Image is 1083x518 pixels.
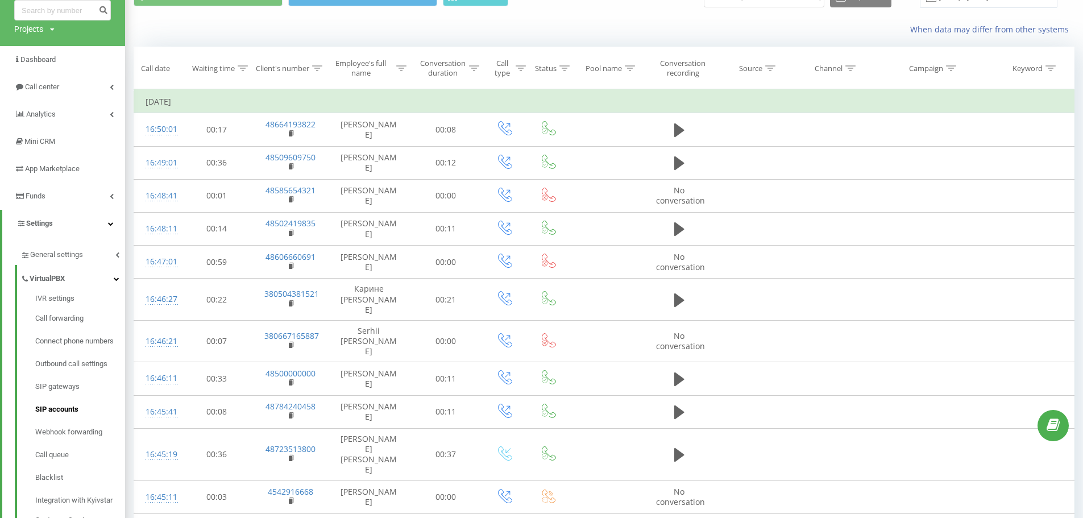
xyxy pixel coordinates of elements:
span: No conversation [656,330,705,351]
div: Status [535,64,557,73]
a: 380504381521 [264,288,319,299]
td: 00:11 [409,395,482,428]
a: Call queue [35,444,125,466]
div: 16:45:41 [146,401,169,423]
span: Blacklist [35,472,63,483]
span: Call center [25,82,59,91]
span: Call queue [35,449,69,461]
div: Employee's full name [329,59,394,78]
div: Conversation duration [420,59,466,78]
div: Projects [14,23,43,35]
a: VirtualPBX [20,265,125,289]
a: When data may differ from other systems [910,24,1074,35]
td: 00:12 [409,146,482,179]
span: Outbound call settings [35,358,107,370]
td: 00:36 [180,428,253,480]
div: Pool name [586,64,622,73]
span: No conversation [656,185,705,206]
td: 00:22 [180,279,253,321]
td: 00:59 [180,246,253,279]
div: 16:46:11 [146,367,169,389]
a: 4542916668 [268,486,313,497]
td: [DATE] [134,90,1074,113]
span: General settings [30,249,83,260]
span: Analytics [26,110,56,118]
td: 00:03 [180,480,253,513]
span: Webhook forwarding [35,426,102,438]
span: Mini CRM [24,137,55,146]
div: Client's number [256,64,309,73]
span: App Marketplace [25,164,80,173]
td: [PERSON_NAME] [328,395,409,428]
td: 00:00 [409,179,482,212]
td: 00:07 [180,320,253,362]
td: 00:11 [409,212,482,245]
td: 00:17 [180,113,253,146]
span: No conversation [656,251,705,272]
td: 00:08 [409,113,482,146]
div: 16:46:27 [146,288,169,310]
a: Call forwarding [35,307,125,330]
span: VirtualPBX [30,273,65,284]
td: [PERSON_NAME] [328,179,409,212]
a: 48664193822 [265,119,316,130]
div: Conversation recording [655,59,712,78]
td: 00:33 [180,362,253,395]
span: Integration with Kyivstar [35,495,113,506]
td: [PERSON_NAME] [328,146,409,179]
a: 48502419835 [265,218,316,229]
span: SIP gateways [35,381,80,392]
td: 00:11 [409,362,482,395]
div: 16:48:41 [146,185,169,207]
a: IVR settings [35,293,125,307]
span: Connect phone numbers [35,335,114,347]
a: 48784240458 [265,401,316,412]
span: SIP accounts [35,404,78,415]
div: Call type [492,59,513,78]
a: 48500000000 [265,368,316,379]
div: Keyword [1013,64,1043,73]
a: 48585654321 [265,185,316,196]
span: Dashboard [20,55,56,64]
td: 00:14 [180,212,253,245]
div: 16:47:01 [146,251,169,273]
a: 380667165887 [264,330,319,341]
a: 48509609750 [265,152,316,163]
span: Funds [26,192,45,200]
a: SIP gateways [35,375,125,398]
td: 00:00 [409,320,482,362]
td: 00:00 [409,480,482,513]
td: 00:37 [409,428,482,480]
a: Integration with Kyivstar [35,489,125,512]
a: Connect phone numbers [35,330,125,353]
td: [PERSON_NAME] [328,113,409,146]
div: 16:45:19 [146,444,169,466]
td: 00:36 [180,146,253,179]
a: SIP accounts [35,398,125,421]
td: [PERSON_NAME] [328,212,409,245]
a: 48723513800 [265,444,316,454]
td: 00:21 [409,279,482,321]
div: Call date [141,64,170,73]
div: 16:46:21 [146,330,169,353]
a: 48606660691 [265,251,316,262]
td: [PERSON_NAME] [PERSON_NAME] [328,428,409,480]
a: General settings [20,241,125,265]
div: Waiting time [192,64,235,73]
td: [PERSON_NAME] [328,480,409,513]
span: Call forwarding [35,313,84,324]
div: 16:45:11 [146,486,169,508]
a: Outbound call settings [35,353,125,375]
a: Webhook forwarding [35,421,125,444]
div: Source [739,64,762,73]
div: Campaign [909,64,943,73]
div: 16:48:11 [146,218,169,240]
div: 16:50:01 [146,118,169,140]
span: Settings [26,219,53,227]
td: Serhii [PERSON_NAME] [328,320,409,362]
div: Channel [815,64,843,73]
td: 00:01 [180,179,253,212]
div: 16:49:01 [146,152,169,174]
a: Blacklist [35,466,125,489]
a: Settings [2,210,125,237]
